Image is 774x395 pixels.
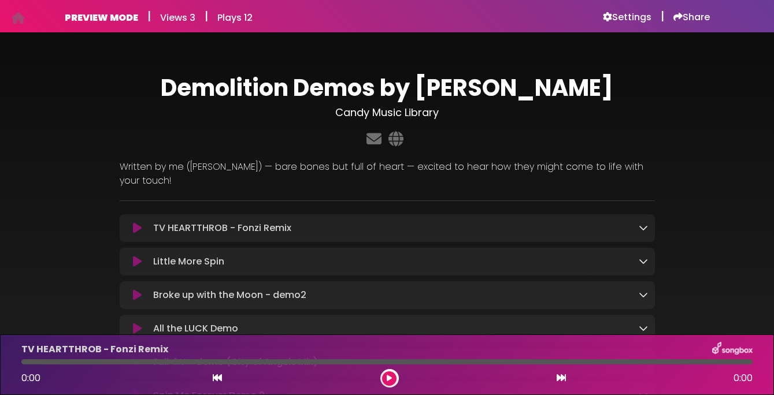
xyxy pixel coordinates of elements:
p: TV HEARTTHROB - Fonzi Remix [153,221,291,235]
p: TV HEARTTHROB - Fonzi Remix [21,342,168,356]
h3: Candy Music Library [120,106,655,119]
p: Little More Spin [153,255,224,269]
h5: | [661,9,664,23]
p: Written by me ([PERSON_NAME]) — bare bones but full of heart — excited to hear how they might com... [120,160,655,188]
p: Broke up with the Moon - demo2 [153,288,306,302]
span: 0:00 [21,371,40,385]
a: Share [673,12,710,23]
h5: | [205,9,208,23]
span: 0:00 [734,371,753,385]
h6: Views 3 [160,12,195,23]
img: songbox-logo-white.png [712,342,753,357]
h6: Plays 12 [217,12,253,23]
h6: PREVIEW MODE [65,12,138,23]
h1: Demolition Demos by [PERSON_NAME] [120,74,655,102]
h5: | [147,9,151,23]
p: All the LUCK Demo [153,322,238,336]
a: Settings [603,12,651,23]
